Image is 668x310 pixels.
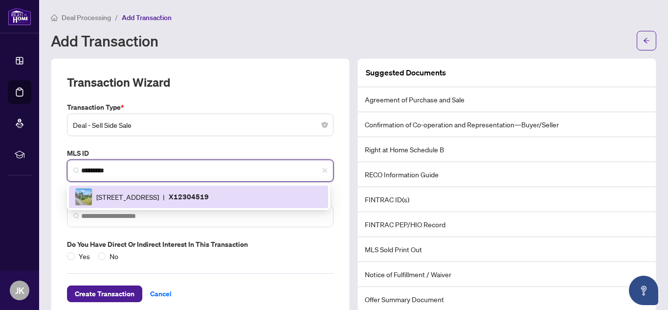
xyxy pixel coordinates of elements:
li: Confirmation of Co-operation and Representation—Buyer/Seller [358,112,656,137]
article: Suggested Documents [366,67,446,79]
span: Deal - Sell Side Sale [73,116,328,134]
span: No [106,251,122,262]
label: Do you have direct or indirect interest in this transaction [67,239,334,250]
img: logo [8,7,31,25]
img: IMG-X12304519_1.jpg [75,189,92,205]
li: / [115,12,118,23]
span: | [163,191,165,202]
span: JK [15,284,24,297]
p: X12304519 [169,191,209,202]
li: Agreement of Purchase and Sale [358,87,656,112]
span: Cancel [150,286,172,302]
span: home [51,14,58,21]
li: RECO Information Guide [358,162,656,187]
button: Create Transaction [67,286,142,302]
li: FINTRAC PEP/HIO Record [358,212,656,237]
li: Notice of Fulfillment / Waiver [358,262,656,287]
label: Transaction Type [67,102,334,113]
span: Add Transaction [122,13,172,22]
h2: Transaction Wizard [67,74,170,90]
span: Create Transaction [75,286,134,302]
span: [STREET_ADDRESS] [96,191,159,202]
button: Open asap [629,276,658,305]
span: close [322,167,328,173]
img: search_icon [73,213,79,219]
h1: Add Transaction [51,33,158,48]
label: MLS ID [67,148,334,159]
span: arrow-left [643,37,650,44]
span: close-circle [322,122,328,128]
li: Right at Home Schedule B [358,137,656,162]
button: Cancel [142,286,179,302]
span: Yes [75,251,94,262]
li: FINTRAC ID(s) [358,187,656,212]
li: MLS Sold Print Out [358,237,656,262]
img: search_icon [73,167,79,173]
span: Deal Processing [62,13,111,22]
